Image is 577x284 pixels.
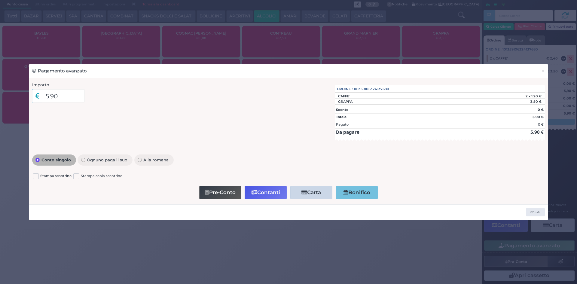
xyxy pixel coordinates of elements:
button: Chiudi [526,208,545,216]
button: Carta [290,186,332,199]
span: Ognuno paga il suo [85,158,129,162]
span: Conto singolo [40,158,72,162]
label: Stampa scontrino [40,173,72,179]
span: 101359106324137680 [354,87,389,92]
h3: Pagamento avanzato [32,68,87,75]
div: CAFFE' [335,94,353,98]
span: Ordine : [337,87,353,92]
input: Es. 30.99 [42,89,85,102]
strong: 0 € [538,108,544,112]
button: Contanti [245,186,287,199]
span: × [541,68,545,74]
button: Bonifico [336,186,378,199]
div: GRAPPA [335,99,356,104]
strong: 5.90 € [533,115,544,119]
label: Importo [32,82,49,88]
div: 2 x 1.20 € [492,94,545,98]
div: Pagato [336,122,349,127]
button: Chiudi [538,64,548,78]
div: 3.50 € [492,99,545,104]
strong: Da pagare [336,129,359,135]
span: Alla romana [142,158,170,162]
strong: Totale [336,115,347,119]
div: 0 € [538,122,544,127]
strong: 5.90 € [530,129,544,135]
strong: Sconto [336,108,348,112]
button: Pre-Conto [199,186,241,199]
label: Stampa copia scontrino [81,173,122,179]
